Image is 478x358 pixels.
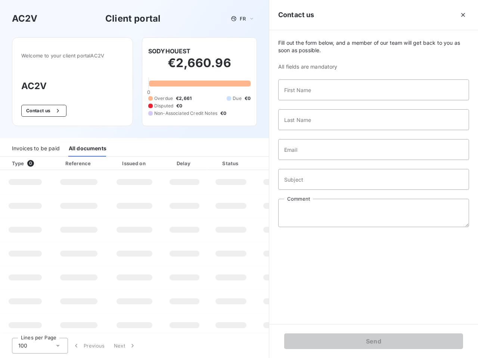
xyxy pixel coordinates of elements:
[154,95,173,102] span: Overdue
[176,95,192,102] span: €2,661
[220,110,226,117] span: €0
[240,16,246,22] span: FR
[105,12,161,25] h3: Client portal
[18,342,27,349] span: 100
[21,53,124,59] span: Welcome to your client portal AC2V
[278,109,469,130] input: placeholder
[68,338,109,354] button: Previous
[278,63,469,70] span: All fields are mandatory
[284,333,463,349] button: Send
[65,160,91,166] div: Reference
[278,139,469,160] input: placeholder
[147,89,150,95] span: 0
[233,95,241,102] span: Due
[21,105,66,117] button: Contact us
[21,79,124,93] h3: AC2V
[154,103,173,109] span: Disputed
[278,169,469,190] input: placeholder
[69,141,106,157] div: All documents
[12,12,38,25] h3: AC2V
[148,56,251,78] h2: €2,660.96
[109,160,160,167] div: Issued on
[148,47,191,56] h6: SODYHOUEST
[27,160,34,167] span: 0
[278,39,469,54] span: Fill out the form below, and a member of our team will get back to you as soon as possible.
[163,160,206,167] div: Delay
[245,95,251,102] span: €0
[278,79,469,100] input: placeholder
[109,338,141,354] button: Next
[176,103,182,109] span: €0
[278,10,314,20] h5: Contact us
[7,160,49,167] div: Type
[12,141,60,157] div: Invoices to be paid
[209,160,253,167] div: Status
[154,110,217,117] span: Non-Associated Credit Notes
[256,160,304,167] div: Amount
